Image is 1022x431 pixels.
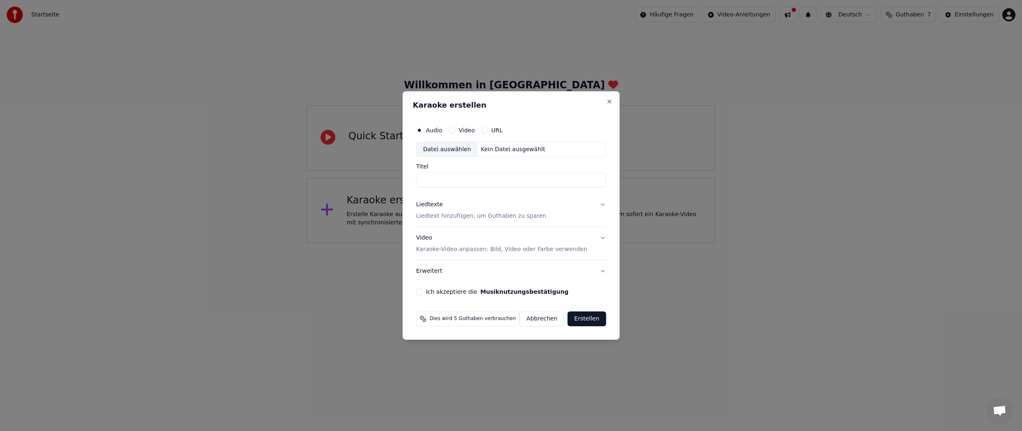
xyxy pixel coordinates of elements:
label: Titel [416,164,606,170]
button: Erweitert [416,260,606,282]
label: URL [491,127,503,133]
button: VideoKaraoke-Video anpassen: Bild, Video oder Farbe verwenden [416,228,606,260]
label: Ich akzeptiere die [426,289,568,295]
button: Erstellen [568,311,606,326]
div: Kein Datei ausgewählt [478,145,549,154]
button: Abbrechen [520,311,564,326]
label: Video [458,127,474,133]
div: Video [416,234,587,254]
p: Karaoke-Video anpassen: Bild, Video oder Farbe verwenden [416,245,587,254]
p: Liedtext hinzufügen, um Guthaben zu sparen [416,212,546,221]
button: Ich akzeptiere die [480,289,568,295]
label: Audio [426,127,442,133]
button: LiedtexteLiedtext hinzufügen, um Guthaben zu sparen [416,194,606,227]
span: Dies wird 5 Guthaben verbrauchen [430,316,516,322]
h2: Karaoke erstellen [413,101,610,109]
div: Datei auswählen [417,142,478,157]
div: Liedtexte [416,201,443,209]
